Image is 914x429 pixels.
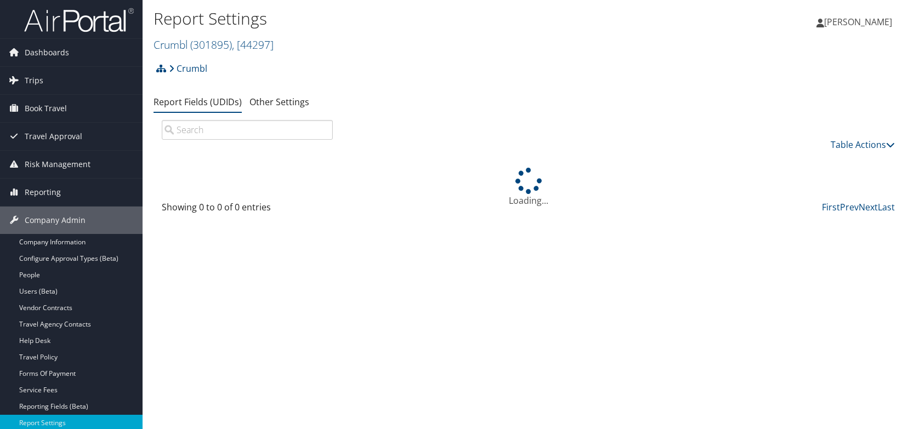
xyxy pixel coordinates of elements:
[25,123,82,150] span: Travel Approval
[232,37,274,52] span: , [ 44297 ]
[824,16,892,28] span: [PERSON_NAME]
[25,151,90,178] span: Risk Management
[25,179,61,206] span: Reporting
[154,96,242,108] a: Report Fields (UDIDs)
[822,201,840,213] a: First
[878,201,895,213] a: Last
[24,7,134,33] img: airportal-logo.png
[154,168,903,207] div: Loading...
[154,37,274,52] a: Crumbl
[249,96,309,108] a: Other Settings
[859,201,878,213] a: Next
[25,39,69,66] span: Dashboards
[25,67,43,94] span: Trips
[25,207,86,234] span: Company Admin
[816,5,903,38] a: [PERSON_NAME]
[162,201,333,219] div: Showing 0 to 0 of 0 entries
[190,37,232,52] span: ( 301895 )
[831,139,895,151] a: Table Actions
[154,7,653,30] h1: Report Settings
[25,95,67,122] span: Book Travel
[169,58,207,79] a: Crumbl
[840,201,859,213] a: Prev
[162,120,333,140] input: Search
